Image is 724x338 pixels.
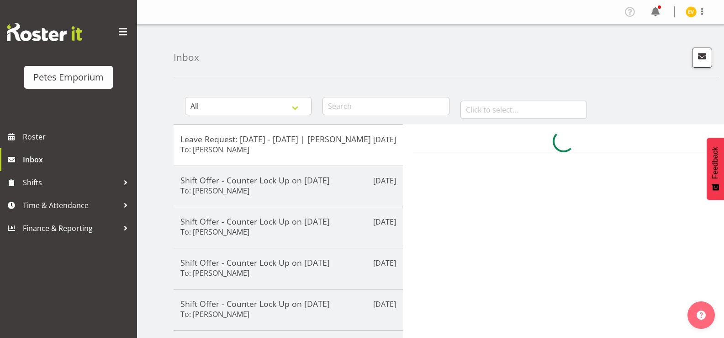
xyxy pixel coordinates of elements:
h5: Leave Request: [DATE] - [DATE] | [PERSON_NAME] [180,134,396,144]
div: Petes Emporium [33,70,104,84]
h5: Shift Offer - Counter Lock Up on [DATE] [180,299,396,309]
h6: To: [PERSON_NAME] [180,310,249,319]
p: [DATE] [373,299,396,310]
input: Search [322,97,449,115]
img: eva-vailini10223.jpg [686,6,697,17]
h4: Inbox [174,52,199,63]
h6: To: [PERSON_NAME] [180,227,249,236]
button: Feedback - Show survey [707,138,724,200]
h6: To: [PERSON_NAME] [180,186,249,195]
h5: Shift Offer - Counter Lock Up on [DATE] [180,175,396,185]
input: Click to select... [460,101,587,119]
p: [DATE] [373,258,396,268]
h5: Shift Offer - Counter Lock Up on [DATE] [180,258,396,268]
h5: Shift Offer - Counter Lock Up on [DATE] [180,216,396,226]
img: help-xxl-2.png [697,311,706,320]
p: [DATE] [373,175,396,186]
h6: To: [PERSON_NAME] [180,145,249,154]
span: Inbox [23,153,132,166]
img: Rosterit website logo [7,23,82,41]
span: Time & Attendance [23,199,119,212]
span: Feedback [711,147,719,179]
p: [DATE] [373,134,396,145]
p: [DATE] [373,216,396,227]
span: Roster [23,130,132,144]
span: Shifts [23,176,119,189]
h6: To: [PERSON_NAME] [180,268,249,278]
span: Finance & Reporting [23,221,119,235]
